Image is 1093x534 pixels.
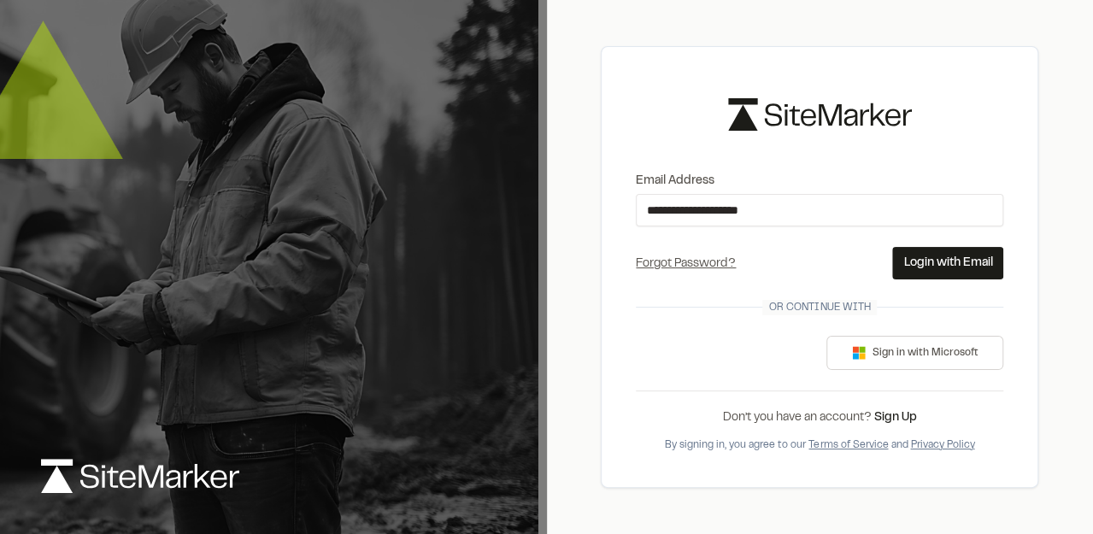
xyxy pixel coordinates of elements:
span: Or continue with [762,300,877,315]
img: logo-white-rebrand.svg [41,459,239,493]
button: Privacy Policy [910,437,974,453]
label: Email Address [636,172,1003,191]
button: Terms of Service [808,437,888,453]
div: Don’t you have an account? [636,408,1003,427]
div: By signing in, you agree to our and [636,437,1003,453]
img: logo-black-rebrand.svg [728,98,912,130]
button: Login with Email [892,247,1003,279]
a: Sign Up [874,413,917,423]
iframe: Sign in with Google Button [627,334,815,372]
a: Forgot Password? [636,259,736,269]
button: Sign in with Microsoft [826,336,1003,370]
